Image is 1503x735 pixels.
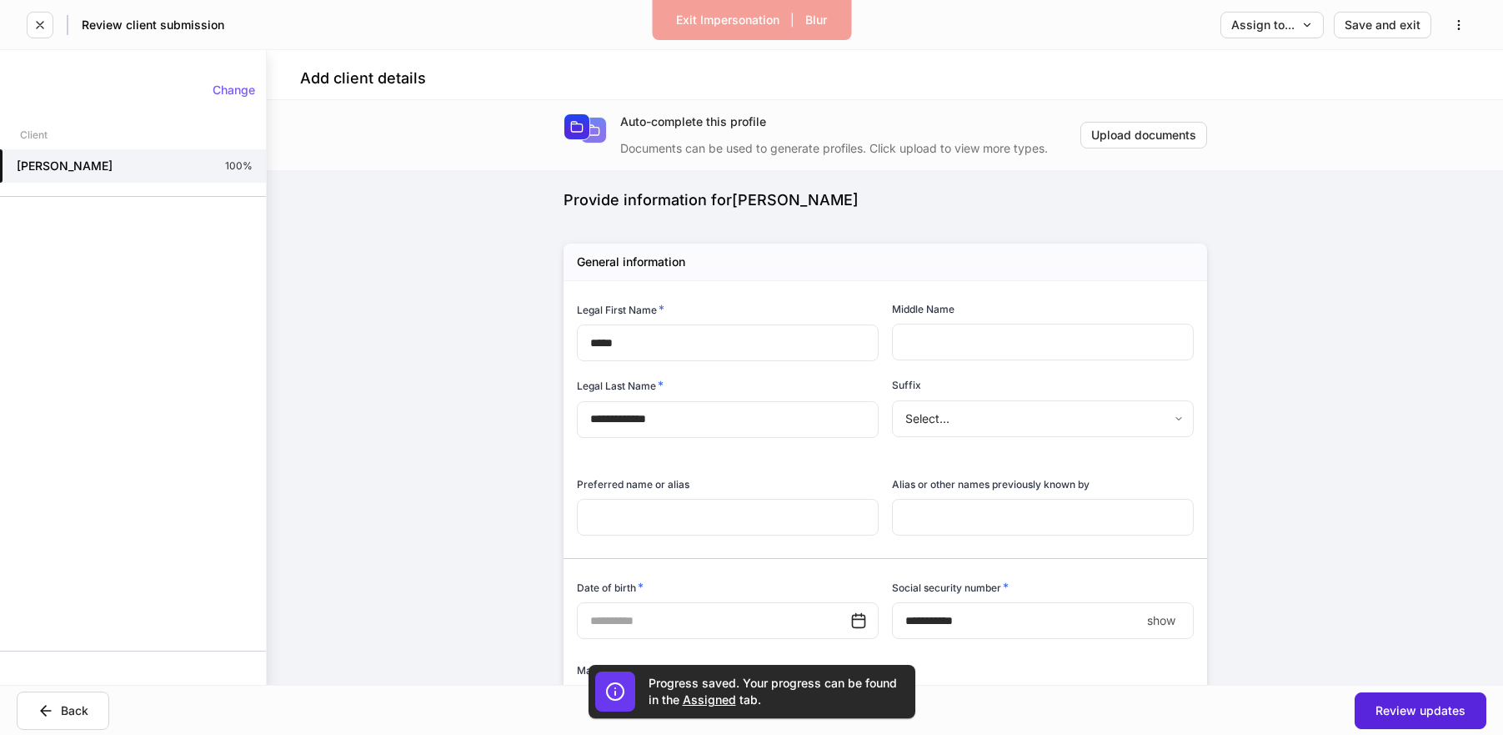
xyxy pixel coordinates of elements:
[1147,612,1175,629] p: show
[1080,122,1207,149] button: Upload documents
[564,190,1207,210] div: Provide information for [PERSON_NAME]
[794,7,838,33] button: Blur
[1220,12,1324,38] button: Assign to...
[683,692,736,707] a: Assigned
[1345,19,1420,31] div: Save and exit
[1231,19,1313,31] div: Assign to...
[892,476,1090,492] h6: Alias or other names previously known by
[649,675,899,708] h5: Progress saved. Your progress can be found in the tab.
[17,692,109,730] button: Back
[202,77,266,103] button: Change
[892,400,1193,437] div: Select...
[577,579,644,596] h6: Date of birth
[1355,692,1486,729] button: Review updates
[82,17,224,33] h5: Review client submission
[1375,705,1465,717] div: Review updates
[676,14,779,26] div: Exit Impersonation
[577,254,685,270] h5: General information
[892,579,1009,596] h6: Social security number
[38,702,88,719] div: Back
[20,120,48,149] div: Client
[892,301,954,317] h6: Middle Name
[577,662,649,678] h6: Marital status
[577,301,664,318] h6: Legal First Name
[892,377,921,393] h6: Suffix
[1091,129,1196,141] div: Upload documents
[213,84,255,96] div: Change
[225,159,253,173] p: 100%
[300,68,426,88] h4: Add client details
[805,14,827,26] div: Blur
[577,476,689,492] h6: Preferred name or alias
[1334,12,1431,38] button: Save and exit
[17,158,113,174] h5: [PERSON_NAME]
[665,7,790,33] button: Exit Impersonation
[577,377,664,394] h6: Legal Last Name
[620,130,1080,157] div: Documents can be used to generate profiles. Click upload to view more types.
[620,113,1080,130] div: Auto-complete this profile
